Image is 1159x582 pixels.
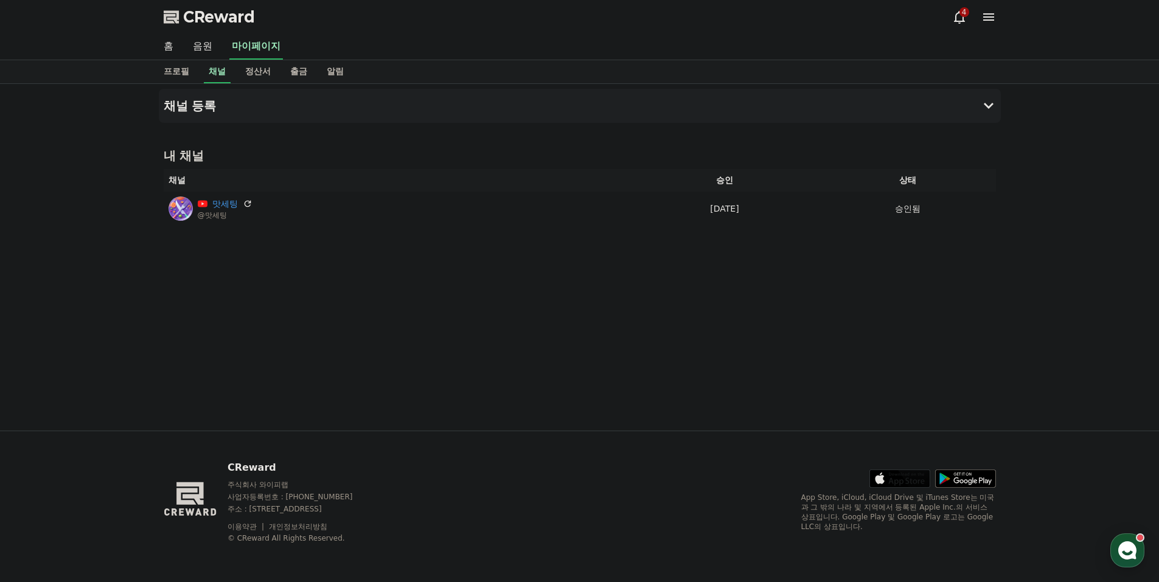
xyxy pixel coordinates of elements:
[801,493,996,532] p: App Store, iCloud, iCloud Drive 및 iTunes Store는 미국과 그 밖의 나라 및 지역에서 등록된 Apple Inc.의 서비스 상표입니다. Goo...
[317,60,353,83] a: 알림
[959,7,969,17] div: 4
[228,504,376,514] p: 주소 : [STREET_ADDRESS]
[154,60,199,83] a: 프로필
[159,89,1001,123] button: 채널 등록
[164,147,996,164] h4: 내 채널
[235,60,280,83] a: 정산서
[164,7,255,27] a: CReward
[204,60,231,83] a: 채널
[228,522,266,531] a: 이용약관
[164,169,629,192] th: 채널
[280,60,317,83] a: 출금
[228,480,376,490] p: 주식회사 와이피랩
[154,34,183,60] a: 홈
[895,203,921,215] p: 승인됨
[229,34,283,60] a: 마이페이지
[634,203,816,215] p: [DATE]
[228,533,376,543] p: © CReward All Rights Reserved.
[228,460,376,475] p: CReward
[269,522,327,531] a: 개인정보처리방침
[183,7,255,27] span: CReward
[198,210,252,220] p: @맛세팅
[629,169,821,192] th: 승인
[820,169,995,192] th: 상태
[164,99,217,113] h4: 채널 등록
[169,196,193,221] img: 맛세팅
[212,198,238,210] a: 맛세팅
[183,34,222,60] a: 음원
[228,492,376,502] p: 사업자등록번호 : [PHONE_NUMBER]
[952,10,967,24] a: 4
